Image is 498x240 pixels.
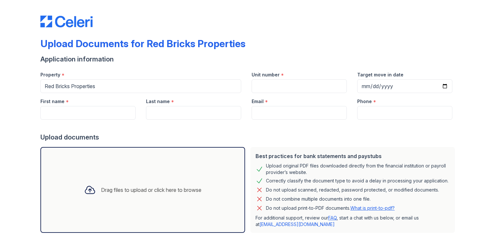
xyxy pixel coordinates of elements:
[146,98,170,105] label: Last name
[40,55,458,64] div: Application information
[40,72,60,78] label: Property
[259,221,335,227] a: [EMAIL_ADDRESS][DOMAIN_NAME]
[357,72,403,78] label: Target move in date
[357,98,372,105] label: Phone
[252,72,280,78] label: Unit number
[40,16,93,27] img: CE_Logo_Blue-a8612792a0a2168367f1c8372b55b34899dd931a85d93a1a3d3e32e68fde9ad4.png
[266,195,371,203] div: Do not combine multiple documents into one file.
[350,205,395,211] a: What is print-to-pdf?
[266,163,450,176] div: Upload original PDF files downloaded directly from the financial institution or payroll provider’...
[266,205,395,211] p: Do not upload print-to-PDF documents.
[101,186,201,194] div: Drag files to upload or click here to browse
[40,98,65,105] label: First name
[266,186,439,194] div: Do not upload scanned, redacted, password protected, or modified documents.
[252,98,264,105] label: Email
[40,38,245,49] div: Upload Documents for Red Bricks Properties
[266,177,448,185] div: Correctly classify the document type to avoid a delay in processing your application.
[256,152,450,160] div: Best practices for bank statements and paystubs
[40,133,458,142] div: Upload documents
[328,215,337,220] a: FAQ
[256,215,450,228] p: For additional support, review our , start a chat with us below, or email us at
